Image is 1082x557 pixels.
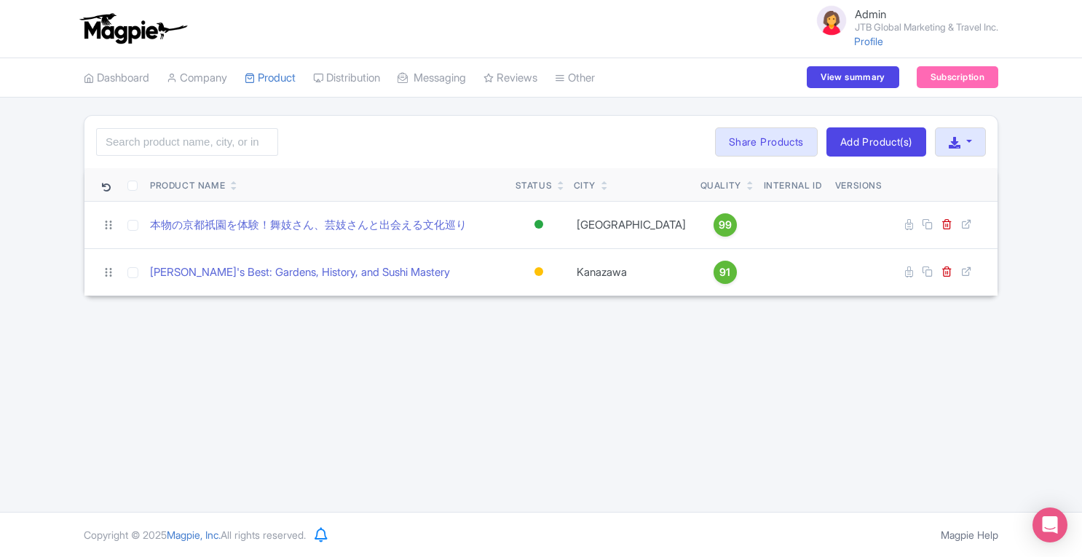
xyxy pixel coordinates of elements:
div: Copyright © 2025 All rights reserved. [75,527,315,542]
div: City [574,179,596,192]
a: 本物の京都祇園を体験！舞妓さん、芸妓さんと出会える文化巡り [150,217,467,234]
a: View summary [807,66,899,88]
a: Magpie Help [941,529,998,541]
td: Kanazawa [568,248,695,296]
a: Dashboard [84,58,149,98]
div: Open Intercom Messenger [1032,507,1067,542]
input: Search product name, city, or interal id [96,128,278,156]
span: Admin [855,7,886,21]
a: Share Products [715,127,818,157]
a: Add Product(s) [826,127,926,157]
a: Admin JTB Global Marketing & Travel Inc. [805,3,998,38]
a: [PERSON_NAME]'s Best: Gardens, History, and Sushi Mastery [150,264,450,281]
td: [GEOGRAPHIC_DATA] [568,201,695,248]
a: 99 [700,213,750,237]
a: Subscription [917,66,998,88]
div: Active [532,214,546,235]
a: Reviews [483,58,537,98]
a: Messaging [398,58,466,98]
img: logo-ab69f6fb50320c5b225c76a69d11143b.png [76,12,189,44]
a: 91 [700,261,750,284]
span: 91 [719,264,730,280]
th: Versions [829,168,888,202]
div: Product Name [150,179,225,192]
span: Magpie, Inc. [167,529,221,541]
a: Product [245,58,296,98]
a: Distribution [313,58,380,98]
a: Company [167,58,227,98]
a: Other [555,58,595,98]
img: avatar_key_member-9c1dde93af8b07d7383eb8b5fb890c87.png [814,3,849,38]
div: Quality [700,179,741,192]
span: 99 [719,217,732,233]
th: Internal ID [756,168,829,202]
small: JTB Global Marketing & Travel Inc. [855,23,998,32]
div: Status [516,179,553,192]
a: Profile [854,35,883,47]
div: Building [532,261,546,283]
